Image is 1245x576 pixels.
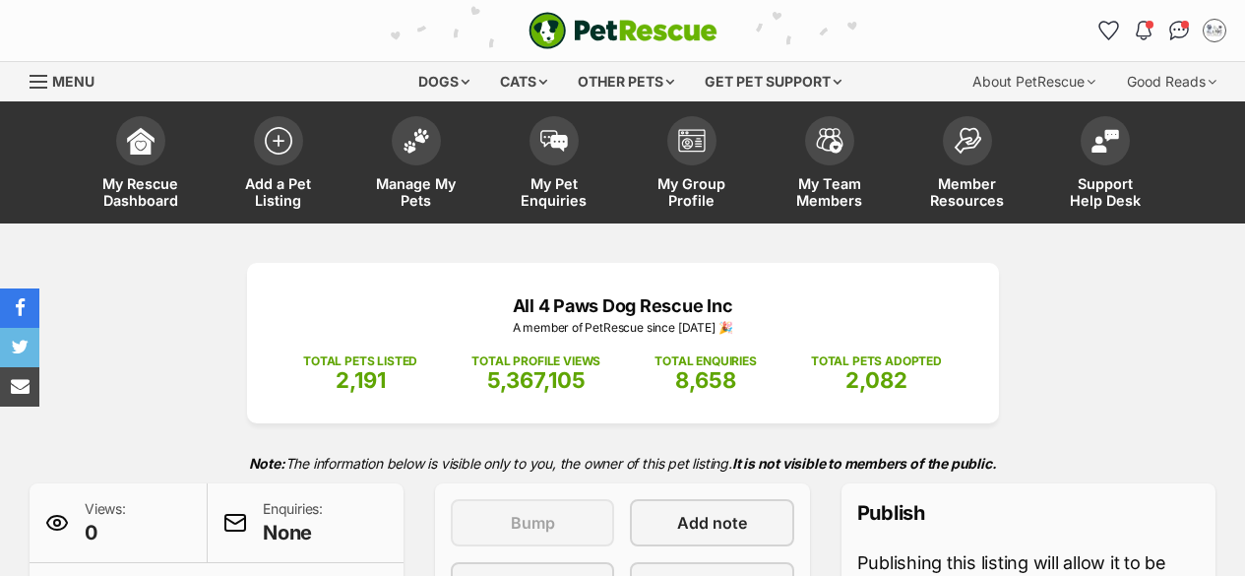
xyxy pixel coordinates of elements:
img: pet-enquiries-icon-7e3ad2cf08bfb03b45e93fb7055b45f3efa6380592205ae92323e6603595dc1f.svg [540,130,568,152]
span: 0 [85,519,126,546]
a: Menu [30,62,108,97]
span: Add note [677,511,747,535]
p: Publish [857,499,1200,527]
span: 5,367,105 [487,367,586,393]
p: TOTAL PROFILE VIEWS [471,352,600,370]
a: My Pet Enquiries [485,106,623,224]
span: Bump [511,511,555,535]
p: A member of PetRescue since [DATE] 🎉 [277,319,969,337]
a: My Group Profile [623,106,761,224]
img: team-members-icon-5396bd8760b3fe7c0b43da4ab00e1e3bb1a5d9ba89233759b79545d2d3fc5d0d.svg [816,128,843,154]
a: PetRescue [529,12,717,49]
span: My Team Members [785,175,874,209]
span: 8,658 [675,367,736,393]
span: Support Help Desk [1061,175,1150,209]
a: Member Resources [899,106,1036,224]
span: My Group Profile [648,175,736,209]
span: My Pet Enquiries [510,175,598,209]
span: 2,082 [845,367,907,393]
img: dashboard-icon-eb2f2d2d3e046f16d808141f083e7271f6b2e854fb5c12c21221c1fb7104beca.svg [127,127,155,155]
div: Cats [486,62,561,101]
p: TOTAL PETS ADOPTED [811,352,942,370]
img: Maryanne profile pic [1205,21,1224,40]
div: Other pets [564,62,688,101]
div: Good Reads [1113,62,1230,101]
img: add-pet-listing-icon-0afa8454b4691262ce3f59096e99ab1cd57d4a30225e0717b998d2c9b9846f56.svg [265,127,292,155]
button: My account [1199,15,1230,46]
a: My Rescue Dashboard [72,106,210,224]
button: Bump [451,499,614,546]
span: Add a Pet Listing [234,175,323,209]
a: Support Help Desk [1036,106,1174,224]
img: group-profile-icon-3fa3cf56718a62981997c0bc7e787c4b2cf8bcc04b72c1350f741eb67cf2f40e.svg [678,129,706,153]
span: None [263,519,323,546]
a: Add a Pet Listing [210,106,347,224]
img: help-desk-icon-fdf02630f3aa405de69fd3d07c3f3aa587a6932b1a1747fa1d2bba05be0121f9.svg [1091,129,1119,153]
p: All 4 Paws Dog Rescue Inc [277,292,969,319]
p: Enquiries: [263,499,323,546]
span: Member Resources [923,175,1012,209]
div: Dogs [405,62,483,101]
button: Notifications [1128,15,1159,46]
p: TOTAL PETS LISTED [303,352,417,370]
a: My Team Members [761,106,899,224]
strong: Note: [249,455,285,472]
img: notifications-46538b983faf8c2785f20acdc204bb7945ddae34d4c08c2a6579f10ce5e182be.svg [1136,21,1152,40]
img: member-resources-icon-8e73f808a243e03378d46382f2149f9095a855e16c252ad45f914b54edf8863c.svg [954,127,981,154]
span: My Rescue Dashboard [96,175,185,209]
span: 2,191 [336,367,386,393]
div: About PetRescue [959,62,1109,101]
a: Favourites [1092,15,1124,46]
a: Add note [630,499,793,546]
span: Menu [52,73,94,90]
span: Manage My Pets [372,175,461,209]
img: chat-41dd97257d64d25036548639549fe6c8038ab92f7586957e7f3b1b290dea8141.svg [1169,21,1190,40]
a: Conversations [1163,15,1195,46]
img: logo-e224e6f780fb5917bec1dbf3a21bbac754714ae5b6737aabdf751b685950b380.svg [529,12,717,49]
img: manage-my-pets-icon-02211641906a0b7f246fdf0571729dbe1e7629f14944591b6c1af311fb30b64b.svg [403,128,430,154]
strong: It is not visible to members of the public. [732,455,997,472]
ul: Account quick links [1092,15,1230,46]
p: The information below is visible only to you, the owner of this pet listing. [30,443,1215,483]
a: Manage My Pets [347,106,485,224]
p: TOTAL ENQUIRIES [654,352,756,370]
p: Views: [85,499,126,546]
div: Get pet support [691,62,855,101]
